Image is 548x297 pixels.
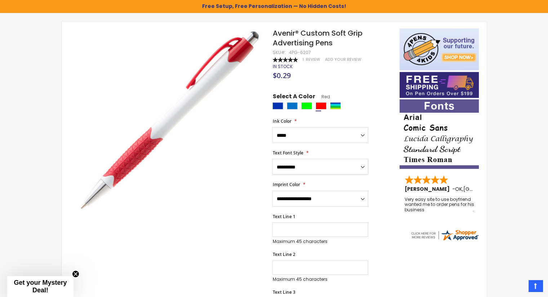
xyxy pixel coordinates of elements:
[455,185,462,193] span: OK
[306,57,320,62] span: Review
[302,57,303,62] span: 1
[14,279,67,294] span: Get your Mystery Deal!
[315,94,330,100] span: Red
[405,185,452,193] span: [PERSON_NAME]
[289,50,311,55] div: 4PG-6207
[302,57,321,62] a: 1 Review
[301,102,312,109] div: Lime Green
[272,239,368,244] p: Maximum 45 characters
[272,118,291,124] span: Ink Color
[316,102,326,109] div: Red
[410,229,479,242] img: 4pens.com widget logo
[272,71,290,80] span: $0.29
[272,251,295,257] span: Text Line 2
[287,102,298,109] div: Blue Light
[72,270,79,278] button: Close teaser
[405,197,475,212] div: Very easy site to use boyfriend wanted me to order pens for his business
[7,276,73,297] div: Get your Mystery Deal!Close teaser
[272,102,283,109] div: Blue
[272,150,303,156] span: Text Font Style
[272,93,315,102] span: Select A Color
[272,49,286,55] strong: SKU
[272,213,295,220] span: Text Line 1
[452,185,516,193] span: - ,
[400,28,479,70] img: 4pens 4 kids
[272,181,300,188] span: Imprint Color
[76,28,263,215] img: avenir-custom-soft-grip-advertising-pens-red_1.jpg
[410,237,479,243] a: 4pens.com certificate URL
[272,63,292,69] span: In stock
[272,64,292,69] div: Availability
[400,72,479,98] img: Free shipping on orders over $199
[330,102,341,109] div: Assorted
[272,289,295,295] span: Text Line 3
[325,57,361,62] a: Add Your Review
[272,28,362,48] span: Avenir® Custom Soft Grip Advertising Pens
[400,99,479,169] img: font-personalization-examples
[463,185,516,193] span: [GEOGRAPHIC_DATA]
[272,57,298,62] div: 100%
[272,276,368,282] p: Maximum 45 characters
